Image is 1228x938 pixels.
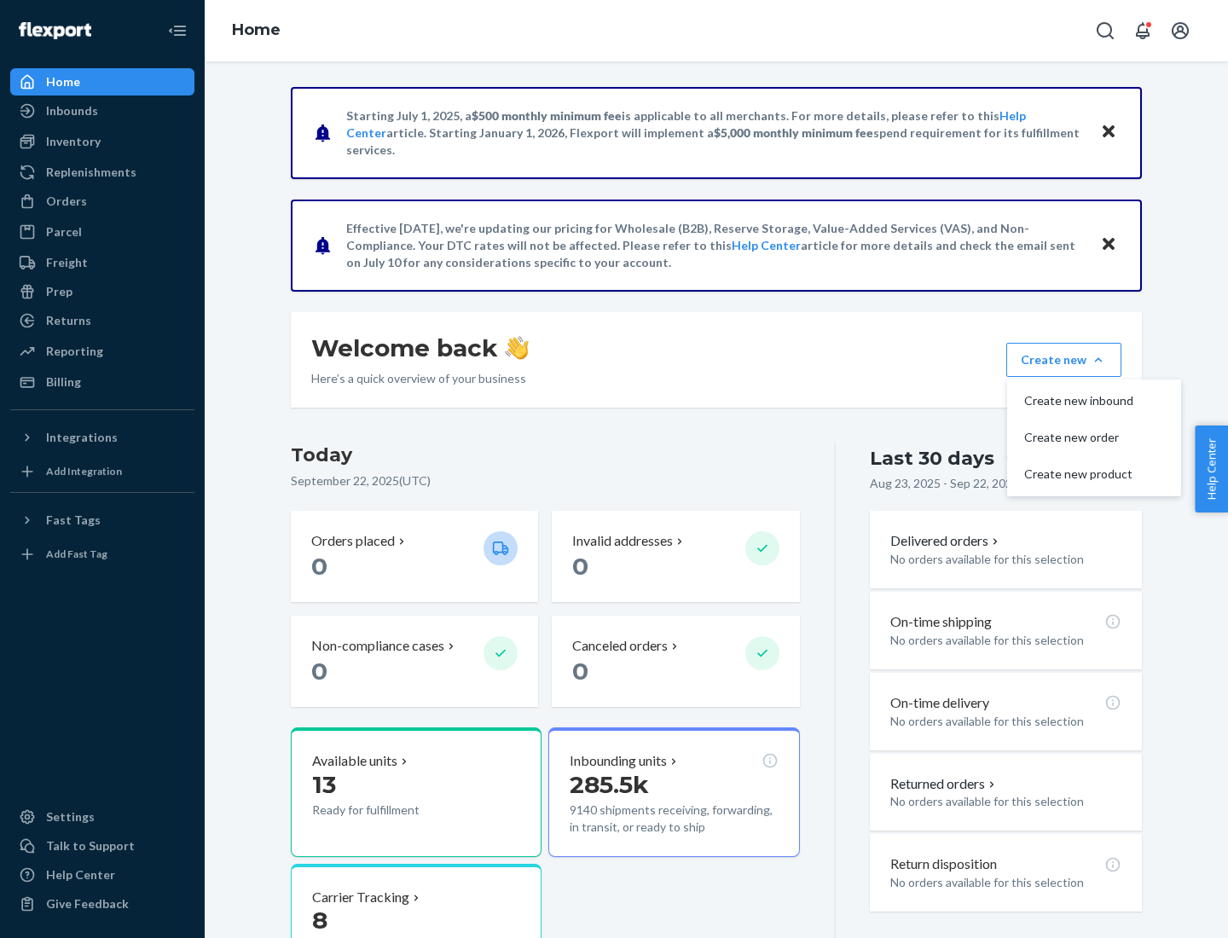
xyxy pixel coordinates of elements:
[552,616,799,707] button: Canceled orders 0
[46,464,122,478] div: Add Integration
[1011,383,1178,420] button: Create new inbound
[46,254,88,271] div: Freight
[46,512,101,529] div: Fast Tags
[46,133,101,150] div: Inventory
[1195,426,1228,512] button: Help Center
[572,531,673,551] p: Invalid addresses
[311,531,395,551] p: Orders placed
[1098,120,1120,145] button: Close
[291,472,800,489] p: September 22, 2025 ( UTC )
[10,890,194,918] button: Give Feedback
[1088,14,1122,48] button: Open Search Box
[10,803,194,831] a: Settings
[346,220,1084,271] p: Effective [DATE], we're updating our pricing for Wholesale (B2B), Reserve Storage, Value-Added Se...
[46,373,81,391] div: Billing
[548,727,799,857] button: Inbounding units285.5k9140 shipments receiving, forwarding, in transit, or ready to ship
[10,541,194,568] a: Add Fast Tag
[10,249,194,276] a: Freight
[10,368,194,396] a: Billing
[890,612,992,632] p: On-time shipping
[890,793,1121,810] p: No orders available for this selection
[46,547,107,561] div: Add Fast Tag
[552,511,799,602] button: Invalid addresses 0
[46,808,95,825] div: Settings
[291,727,542,857] button: Available units13Ready for fulfillment
[10,128,194,155] a: Inventory
[46,895,129,912] div: Give Feedback
[1098,233,1120,258] button: Close
[10,97,194,124] a: Inbounds
[10,278,194,305] a: Prep
[346,107,1084,159] p: Starting July 1, 2025, a is applicable to all merchants. For more details, please refer to this a...
[311,657,327,686] span: 0
[10,338,194,365] a: Reporting
[46,193,87,210] div: Orders
[311,333,529,363] h1: Welcome back
[312,770,336,799] span: 13
[10,458,194,485] a: Add Integration
[19,22,91,39] img: Flexport logo
[714,125,873,140] span: $5,000 monthly minimum fee
[890,774,999,794] button: Returned orders
[570,751,667,771] p: Inbounding units
[890,874,1121,891] p: No orders available for this selection
[572,657,588,686] span: 0
[46,164,136,181] div: Replenishments
[46,223,82,240] div: Parcel
[10,861,194,889] a: Help Center
[1011,420,1178,456] button: Create new order
[10,424,194,451] button: Integrations
[890,693,989,713] p: On-time delivery
[890,531,1002,551] button: Delivered orders
[312,888,409,907] p: Carrier Tracking
[472,108,622,123] span: $500 monthly minimum fee
[572,636,668,656] p: Canceled orders
[10,307,194,334] a: Returns
[291,511,538,602] button: Orders placed 0
[10,832,194,860] a: Talk to Support
[1006,343,1121,377] button: Create newCreate new inboundCreate new orderCreate new product
[46,429,118,446] div: Integrations
[1011,456,1178,493] button: Create new product
[218,6,294,55] ol: breadcrumbs
[570,770,649,799] span: 285.5k
[10,188,194,215] a: Orders
[1024,395,1133,407] span: Create new inbound
[312,751,397,771] p: Available units
[46,102,98,119] div: Inbounds
[732,238,801,252] a: Help Center
[46,343,103,360] div: Reporting
[1163,14,1197,48] button: Open account menu
[291,442,800,469] h3: Today
[10,218,194,246] a: Parcel
[232,20,281,39] a: Home
[311,636,444,656] p: Non-compliance cases
[291,616,538,707] button: Non-compliance cases 0
[870,475,1051,492] p: Aug 23, 2025 - Sep 22, 2025 ( UTC )
[870,445,994,472] div: Last 30 days
[46,866,115,883] div: Help Center
[10,507,194,534] button: Fast Tags
[46,837,135,854] div: Talk to Support
[312,802,470,819] p: Ready for fulfillment
[1126,14,1160,48] button: Open notifications
[570,802,778,836] p: 9140 shipments receiving, forwarding, in transit, or ready to ship
[311,552,327,581] span: 0
[46,283,72,300] div: Prep
[890,632,1121,649] p: No orders available for this selection
[1024,431,1133,443] span: Create new order
[311,370,529,387] p: Here’s a quick overview of your business
[46,73,80,90] div: Home
[572,552,588,581] span: 0
[890,551,1121,568] p: No orders available for this selection
[46,312,91,329] div: Returns
[10,159,194,186] a: Replenishments
[312,906,327,935] span: 8
[890,713,1121,730] p: No orders available for this selection
[505,336,529,360] img: hand-wave emoji
[10,68,194,96] a: Home
[1024,468,1133,480] span: Create new product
